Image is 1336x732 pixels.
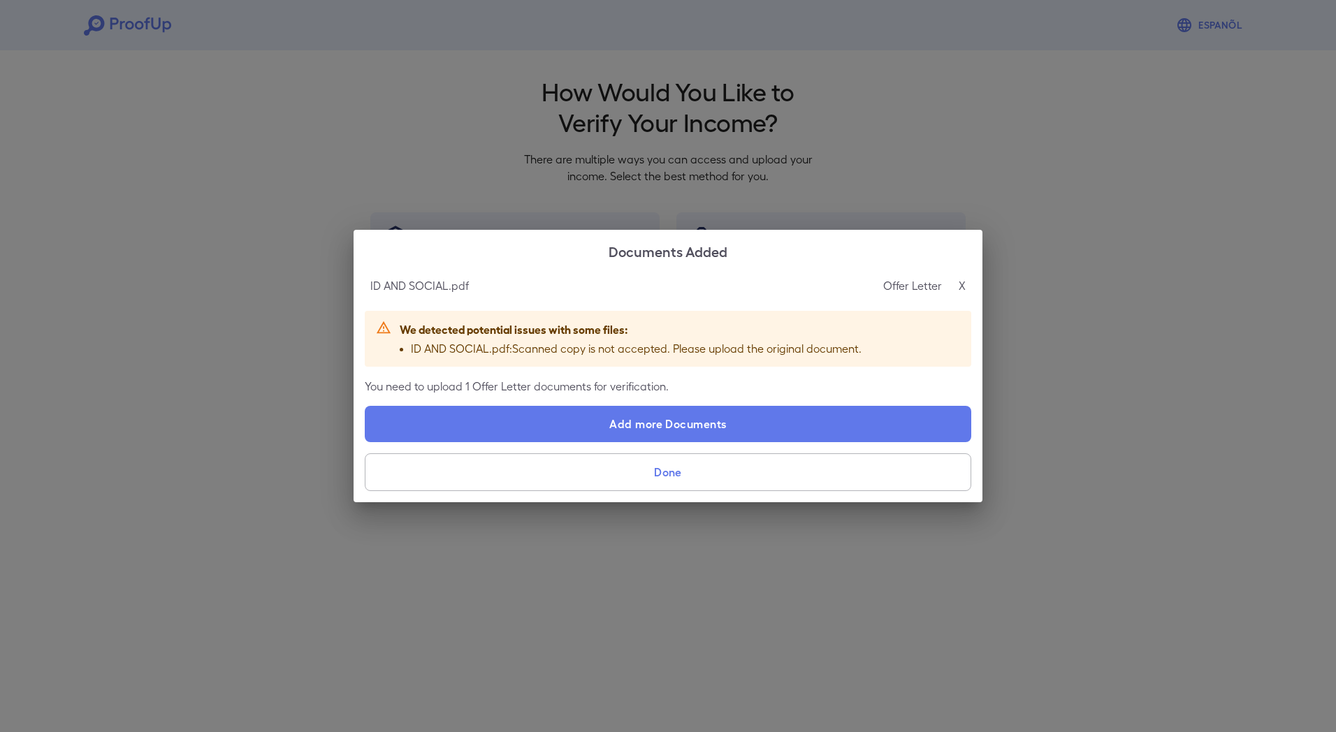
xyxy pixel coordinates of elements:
[365,406,971,442] label: Add more Documents
[400,321,862,337] p: We detected potential issues with some files:
[365,453,971,491] button: Done
[354,230,982,272] h2: Documents Added
[883,277,942,294] p: Offer Letter
[959,277,966,294] p: X
[365,378,971,395] p: You need to upload 1 Offer Letter documents for verification.
[411,340,862,357] p: ID AND SOCIAL.pdf : Scanned copy is not accepted. Please upload the original document.
[370,277,469,294] p: ID AND SOCIAL.pdf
